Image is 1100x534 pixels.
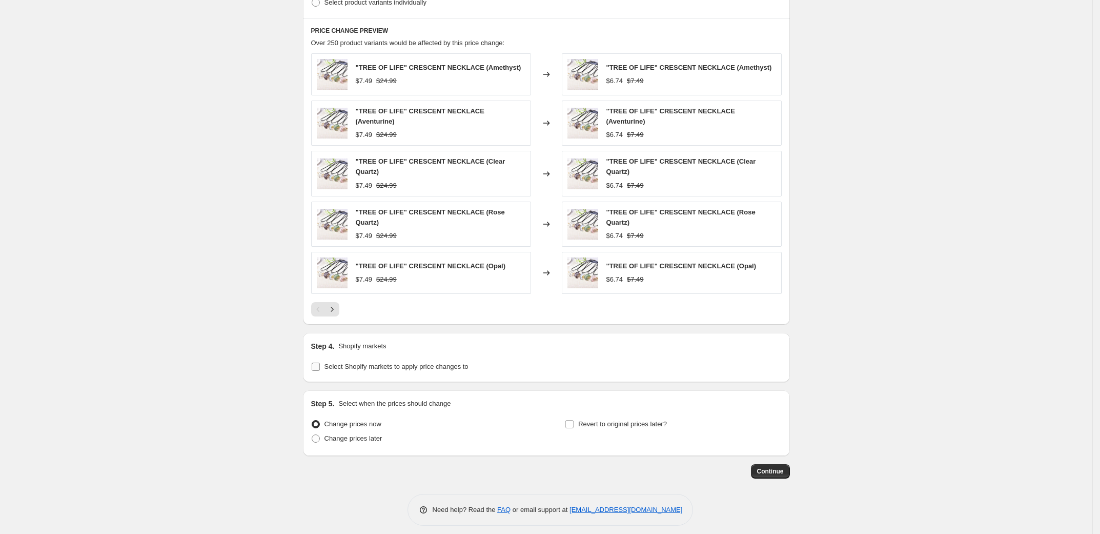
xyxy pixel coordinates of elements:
[317,159,348,189] img: product-image-1527200860_1080x_699e67f4-8337-420a-ac56-c22ff5889f84_80x.jpg
[338,399,451,409] p: Select when the prices should change
[376,274,397,285] strike: $24.99
[567,159,598,189] img: product-image-1527200860_1080x_699e67f4-8337-420a-ac56-c22ff5889f84_80x.jpg
[338,341,386,351] p: Shopify markets
[627,231,644,241] strike: $7.49
[356,262,506,270] span: "TREE OF LIFE" CRESCENT NECKLACE (Opal)
[356,107,484,125] span: "TREE OF LIFE" CRESCENT NECKLACE (Aventurine)
[317,59,348,90] img: product-image-1527200860_1080x_699e67f4-8337-420a-ac56-c22ff5889f84_80x.jpg
[356,208,505,226] span: "TREE OF LIFE" CRESCENT NECKLACE (Rose Quartz)
[497,506,511,513] a: FAQ
[325,302,339,317] button: Next
[356,76,373,86] div: $7.49
[311,39,505,47] span: Over 250 product variants would be affected by this price change:
[317,258,348,288] img: product-image-1527200860_1080x_699e67f4-8337-420a-ac56-c22ff5889f84_80x.jpg
[324,363,468,370] span: Select Shopify markets to apply price changes to
[751,464,790,479] button: Continue
[376,181,397,191] strike: $24.99
[311,341,335,351] h2: Step 4.
[567,59,598,90] img: product-image-1527200860_1080x_699e67f4-8337-420a-ac56-c22ff5889f84_80x.jpg
[606,231,623,241] div: $6.74
[324,420,381,428] span: Change prices now
[311,302,339,317] nav: Pagination
[757,467,784,476] span: Continue
[511,506,569,513] span: or email support at
[606,181,623,191] div: $6.74
[606,274,623,285] div: $6.74
[606,157,756,175] span: "TREE OF LIFE" CRESCENT NECKLACE (Clear Quartz)
[567,258,598,288] img: product-image-1527200860_1080x_699e67f4-8337-420a-ac56-c22ff5889f84_80x.jpg
[433,506,498,513] span: Need help? Read the
[376,130,397,140] strike: $24.99
[324,434,382,442] span: Change prices later
[606,76,623,86] div: $6.74
[606,208,756,226] span: "TREE OF LIFE" CRESCENT NECKLACE (Rose Quartz)
[356,64,521,71] span: "TREE OF LIFE" CRESCENT NECKLACE (Amethyst)
[356,181,373,191] div: $7.49
[627,130,644,140] strike: $7.49
[578,420,667,428] span: Revert to original prices later?
[606,64,772,71] span: "TREE OF LIFE" CRESCENT NECKLACE (Amethyst)
[376,231,397,241] strike: $24.99
[569,506,682,513] a: [EMAIL_ADDRESS][DOMAIN_NAME]
[567,209,598,240] img: product-image-1527200860_1080x_699e67f4-8337-420a-ac56-c22ff5889f84_80x.jpg
[317,209,348,240] img: product-image-1527200860_1080x_699e67f4-8337-420a-ac56-c22ff5889f84_80x.jpg
[606,107,735,125] span: "TREE OF LIFE" CRESCENT NECKLACE (Aventurine)
[627,76,644,86] strike: $7.49
[606,262,757,270] span: "TREE OF LIFE" CRESCENT NECKLACE (Opal)
[356,130,373,140] div: $7.49
[356,274,373,285] div: $7.49
[356,231,373,241] div: $7.49
[317,108,348,139] img: product-image-1527200860_1080x_699e67f4-8337-420a-ac56-c22ff5889f84_80x.jpg
[606,130,623,140] div: $6.74
[567,108,598,139] img: product-image-1527200860_1080x_699e67f4-8337-420a-ac56-c22ff5889f84_80x.jpg
[627,181,644,191] strike: $7.49
[356,157,505,175] span: "TREE OF LIFE" CRESCENT NECKLACE (Clear Quartz)
[376,76,397,86] strike: $24.99
[311,399,335,409] h2: Step 5.
[311,27,782,35] h6: PRICE CHANGE PREVIEW
[627,274,644,285] strike: $7.49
